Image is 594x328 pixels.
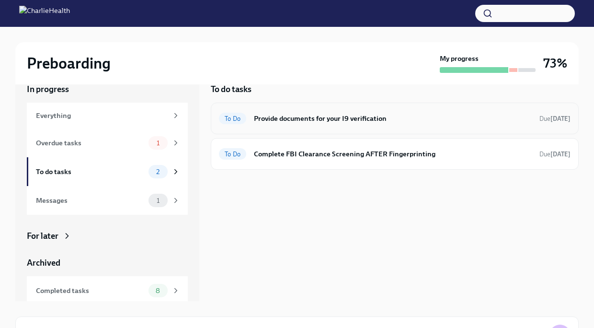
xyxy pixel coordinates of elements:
span: September 7th, 2025 09:00 [539,150,571,159]
span: 2 [150,168,165,176]
div: Overdue tasks [36,138,145,148]
a: Overdue tasks1 [27,129,188,157]
a: To do tasks2 [27,157,188,186]
span: Due [539,151,571,158]
div: For later [27,230,58,242]
span: To Do [219,115,246,122]
span: September 4th, 2025 09:00 [539,114,571,123]
a: Everything [27,103,188,129]
span: Due [539,115,571,122]
span: 1 [151,140,165,147]
div: Messages [36,195,145,206]
img: CharlieHealth [19,6,70,21]
strong: [DATE] [550,151,571,158]
a: For later [27,230,188,242]
strong: My progress [440,54,479,63]
a: To DoProvide documents for your I9 verificationDue[DATE] [219,111,571,126]
a: Completed tasks8 [27,276,188,305]
span: 1 [151,197,165,204]
span: To Do [219,151,246,158]
a: Archived [27,257,188,269]
h2: Preboarding [27,54,111,73]
span: 8 [150,287,166,294]
a: In progress [27,83,188,95]
h5: To do tasks [211,83,251,95]
h3: 73% [543,55,567,72]
h6: Provide documents for your I9 verification [254,113,532,124]
div: Everything [36,110,168,121]
a: To DoComplete FBI Clearance Screening AFTER FingerprintingDue[DATE] [219,146,571,162]
strong: [DATE] [550,115,571,122]
div: To do tasks [36,166,145,177]
a: Messages1 [27,186,188,215]
div: Completed tasks [36,285,145,296]
h6: Complete FBI Clearance Screening AFTER Fingerprinting [254,149,532,159]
